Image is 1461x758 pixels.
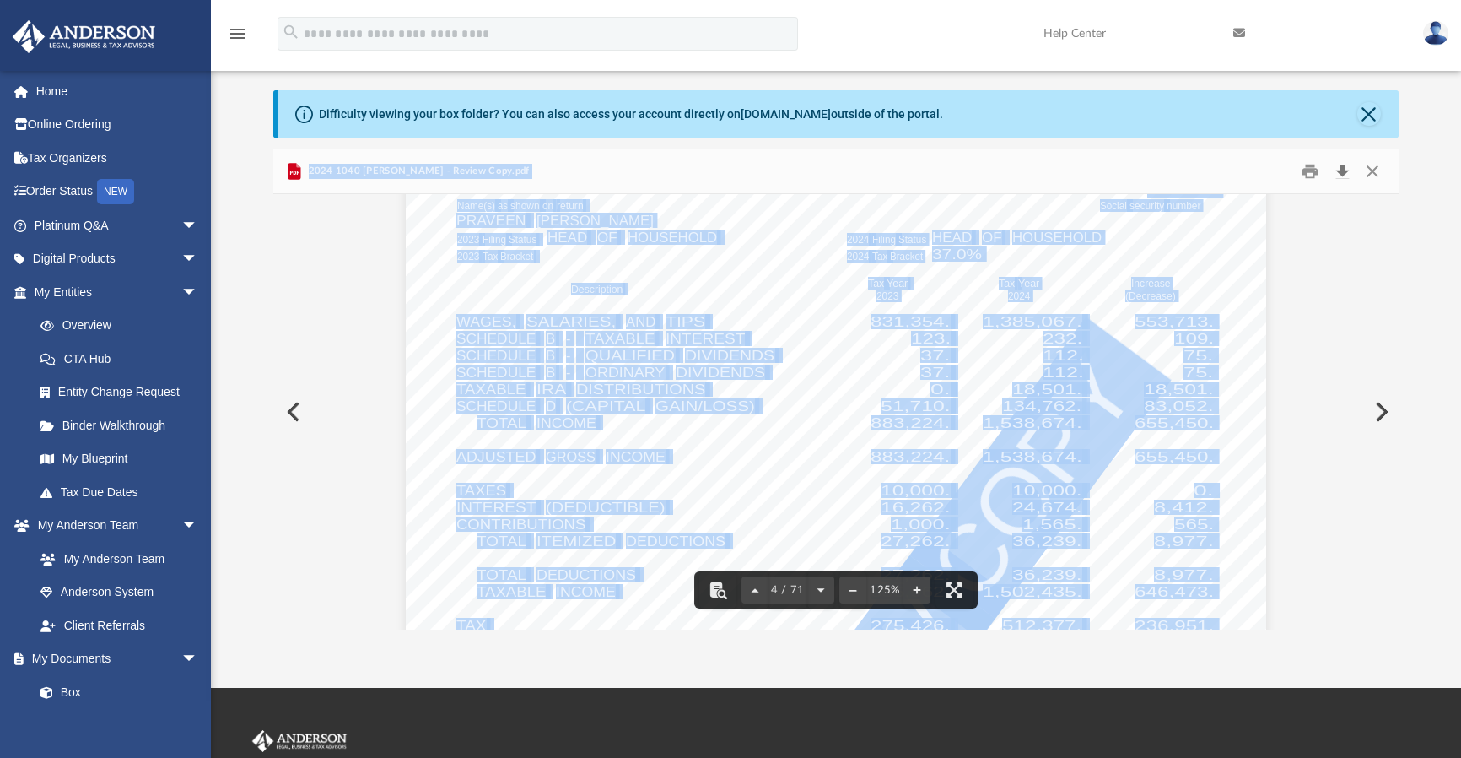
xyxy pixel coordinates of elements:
a: Binder Walkthrough [24,409,224,442]
span: CONTRIBUTIONS [456,517,585,531]
span: 36,239. [1012,534,1082,548]
span: 4 / 71 [768,585,807,596]
span: Status [898,234,926,245]
span: - [566,332,570,345]
span: TOTAL [477,416,526,430]
div: Current zoom level [866,585,903,596]
span: 0. [1194,484,1214,497]
span: 83,052. [1144,399,1214,413]
span: D [546,399,556,413]
span: 2023 [457,234,479,245]
span: 2024 1040 [PERSON_NAME] - Review Copy.pdf [305,164,529,179]
span: 37. [920,349,950,362]
span: Filing [483,234,506,245]
span: 24,674. [1012,501,1082,514]
span: COPY [914,342,1151,615]
a: Overview [24,309,224,343]
span: Description [571,284,623,295]
div: Preview [273,149,1399,630]
button: Next File [1361,388,1399,436]
span: - [566,365,570,379]
span: HOUSEHOLD [628,230,717,244]
span: 10,000. [881,484,951,497]
span: (CAPITAL [566,399,645,413]
span: Filing [872,234,896,245]
a: CTA Hub [24,342,224,376]
span: AND [626,315,655,328]
span: 109. [1174,332,1214,345]
div: NEW [97,179,134,204]
button: Zoom out [839,571,866,609]
span: GROSS [546,450,596,463]
span: Tax [999,278,1015,289]
button: 4 / 71 [768,571,807,609]
a: Tax Organizers [12,141,224,175]
span: arrow_drop_down [181,275,215,310]
a: Box [24,675,207,709]
span: 1,538,674. [983,416,1082,430]
span: B [546,332,555,345]
span: B [546,365,555,379]
span: 512,377. [1002,619,1081,632]
span: ORDINARY [585,365,665,379]
span: DISTRIBUTIONS [576,382,705,396]
span: 134,762. [1002,399,1081,413]
a: menu [228,32,248,44]
span: HOUSEHOLD [1012,230,1102,244]
span: 75. [1183,349,1213,362]
span: 16,262. [881,501,951,514]
span: arrow_drop_down [181,208,215,243]
span: 0. [930,382,951,396]
span: SCHEDULE [456,399,536,413]
button: Next page [807,571,834,609]
img: Anderson Advisors Platinum Portal [8,20,160,53]
span: Bracket [890,251,923,262]
span: 75. [1183,365,1213,379]
span: 27,262. [881,534,951,548]
span: 1,502,435. [983,585,1082,598]
span: 18,501. [1012,382,1082,396]
span: 51,710. [881,399,951,413]
span: IRA [536,382,566,396]
span: security [1129,200,1164,211]
span: GAIN/LOSS) [655,399,755,413]
div: Document Viewer [273,194,1399,630]
button: Zoom in [903,571,930,609]
a: Online Ordering [12,108,224,142]
span: as [498,200,508,211]
span: 112. [1043,349,1084,362]
span: 655,450. [1135,416,1214,430]
button: Toggle findbar [699,571,736,609]
span: arrow_drop_down [181,509,215,544]
span: Increase [1131,278,1171,289]
span: 2023 [876,290,898,301]
a: My Anderson Team [24,542,207,576]
span: 18,501. [1144,382,1214,396]
span: INCOME [536,416,596,430]
span: [PERSON_NAME] [536,214,654,227]
a: My Documentsarrow_drop_down [12,642,215,676]
span: ITEMIZED [536,534,616,548]
span: SCHEDULE [456,332,536,345]
span: SCHEDULE [456,365,536,379]
a: Entity Change Request [24,376,224,409]
span: PRAVEEN [456,214,526,227]
span: 8,977. [1154,568,1214,582]
span: Name(s) [457,200,495,211]
button: Print [1294,159,1328,185]
a: My Blueprint [24,442,215,476]
span: 37. [920,365,950,379]
span: 10,000. [1012,484,1082,497]
span: 1,385,067. [983,315,1082,328]
span: INTEREST [666,332,745,345]
span: INCOME [606,450,666,463]
span: 1,565. [1022,517,1082,531]
span: Tax [483,251,498,262]
span: DEDUCTIONS [536,568,636,582]
span: B [546,349,555,362]
div: File preview [273,194,1399,630]
span: 8,412. [1154,501,1214,514]
span: 883,224. [871,450,950,463]
span: OF [982,230,1002,244]
span: 275,426. [871,619,950,632]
